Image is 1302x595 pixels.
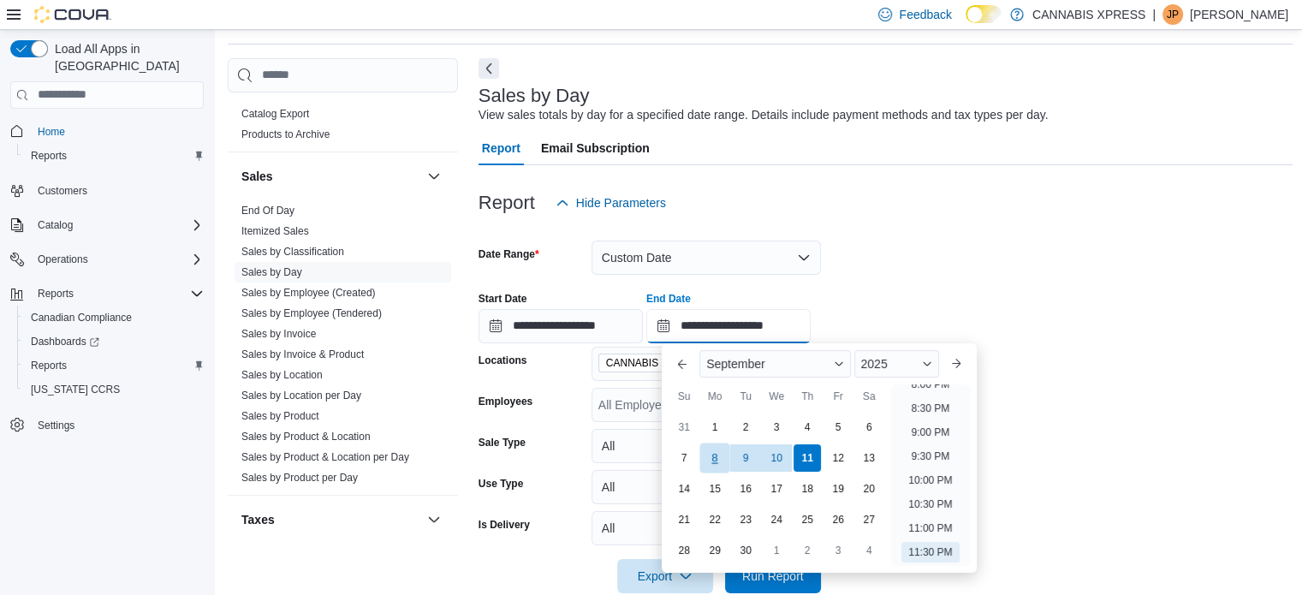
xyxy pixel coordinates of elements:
[670,506,698,533] div: day-21
[1162,4,1183,25] div: Jean-Pierre Babin
[763,444,790,472] div: day-10
[479,86,590,106] h3: Sales by Day
[479,477,523,491] label: Use Type
[905,374,957,395] li: 8:00 PM
[732,444,759,472] div: day-9
[17,144,211,168] button: Reports
[855,444,883,472] div: day-13
[1190,4,1288,25] p: [PERSON_NAME]
[855,506,883,533] div: day-27
[17,378,211,402] button: [US_STATE] CCRS
[241,245,344,259] span: Sales by Classification
[241,306,382,320] span: Sales by Employee (Tendered)
[824,506,852,533] div: day-26
[763,383,790,410] div: We
[592,429,821,463] button: All
[38,253,88,266] span: Operations
[24,331,106,352] a: Dashboards
[31,121,204,142] span: Home
[725,559,821,593] button: Run Report
[241,225,309,237] a: Itemized Sales
[241,451,409,463] a: Sales by Product & Location per Day
[241,128,330,141] span: Products to Archive
[241,471,358,485] span: Sales by Product per Day
[794,537,821,564] div: day-2
[31,122,72,142] a: Home
[241,410,319,422] a: Sales by Product
[479,106,1049,124] div: View sales totals by day for a specified date range. Details include payment methods and tax type...
[592,470,821,504] button: All
[742,568,804,585] span: Run Report
[824,475,852,503] div: day-19
[899,6,951,23] span: Feedback
[31,215,80,235] button: Catalog
[854,350,939,378] div: Button. Open the year selector. 2025 is currently selected.
[24,146,204,166] span: Reports
[31,149,67,163] span: Reports
[670,444,698,472] div: day-7
[31,283,80,304] button: Reports
[31,415,81,436] a: Settings
[482,131,520,165] span: Report
[24,379,127,400] a: [US_STATE] CCRS
[241,431,371,443] a: Sales by Product & Location
[3,213,211,237] button: Catalog
[241,348,364,361] span: Sales by Invoice & Product
[541,131,650,165] span: Email Subscription
[479,518,530,532] label: Is Delivery
[549,186,673,220] button: Hide Parameters
[824,383,852,410] div: Fr
[17,306,211,330] button: Canadian Compliance
[241,511,420,528] button: Taxes
[228,200,458,495] div: Sales
[241,328,316,340] a: Sales by Invoice
[241,265,302,279] span: Sales by Day
[855,383,883,410] div: Sa
[241,168,420,185] button: Sales
[38,218,73,232] span: Catalog
[241,204,294,217] span: End Of Day
[31,359,67,372] span: Reports
[824,414,852,441] div: day-5
[701,383,728,410] div: Mo
[966,23,966,24] span: Dark Mode
[669,412,884,566] div: September, 2025
[3,178,211,203] button: Customers
[592,241,821,275] button: Custom Date
[10,112,204,482] nav: Complex example
[241,287,376,299] a: Sales by Employee (Created)
[479,292,527,306] label: Start Date
[905,398,957,419] li: 8:30 PM
[241,472,358,484] a: Sales by Product per Day
[241,327,316,341] span: Sales by Invoice
[17,354,211,378] button: Reports
[732,475,759,503] div: day-16
[763,506,790,533] div: day-24
[732,506,759,533] div: day-23
[31,180,204,201] span: Customers
[576,194,666,211] span: Hide Parameters
[706,357,764,371] span: September
[627,559,703,593] span: Export
[31,335,99,348] span: Dashboards
[3,247,211,271] button: Operations
[670,475,698,503] div: day-14
[31,249,204,270] span: Operations
[901,518,959,538] li: 11:00 PM
[38,287,74,300] span: Reports
[241,224,309,238] span: Itemized Sales
[824,444,852,472] div: day-12
[794,414,821,441] div: day-4
[241,430,371,443] span: Sales by Product & Location
[424,166,444,187] button: Sales
[1167,4,1179,25] span: JP
[31,215,204,235] span: Catalog
[598,354,761,372] span: CANNABIS XPRESS - Rogersville - (Rue Principale)
[241,390,361,402] a: Sales by Location per Day
[763,475,790,503] div: day-17
[901,542,959,562] li: 11:30 PM
[241,246,344,258] a: Sales by Classification
[701,506,728,533] div: day-22
[38,125,65,139] span: Home
[24,331,204,352] span: Dashboards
